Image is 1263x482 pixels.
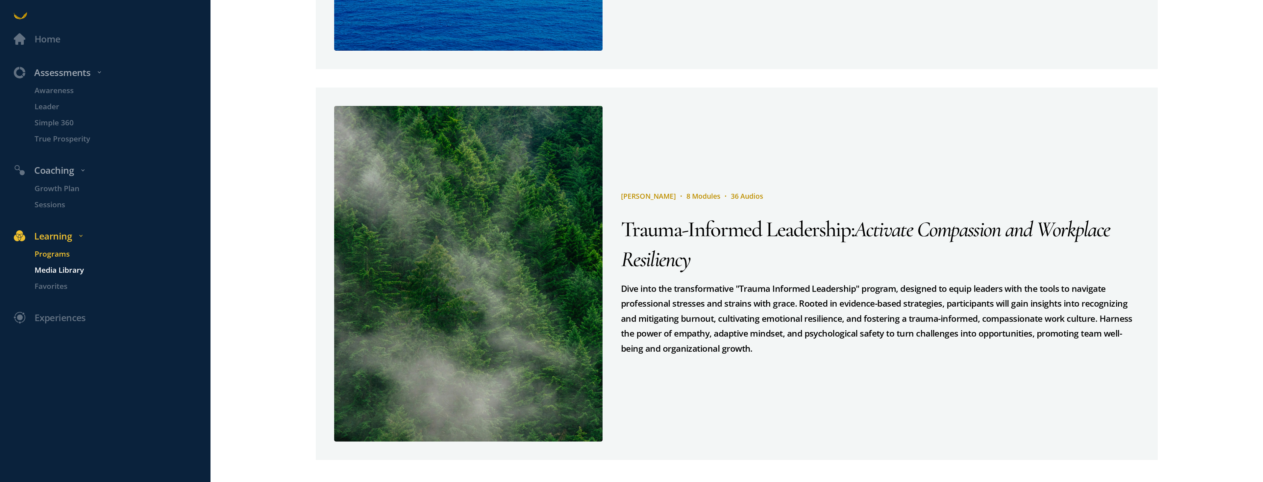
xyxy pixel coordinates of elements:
[7,163,215,178] div: Coaching
[686,191,720,201] span: 8 Modules
[21,85,210,96] a: Awareness
[21,183,210,194] a: Growth Plan
[621,191,676,201] span: [PERSON_NAME]
[621,215,1139,274] div: :
[21,117,210,128] a: Simple 360
[21,280,210,292] a: Favorites
[621,216,851,242] span: Trauma-Informed Leadership
[21,264,210,276] a: Media Library
[21,101,210,112] a: Leader
[7,65,215,80] div: Assessments
[35,199,208,210] p: Sessions
[21,133,210,144] a: True Prosperity
[731,191,763,201] span: 36 Audios
[35,280,208,292] p: Favorites
[35,85,208,96] p: Awareness
[35,101,208,112] p: Leader
[35,133,208,144] p: True Prosperity
[35,117,208,128] p: Simple 360
[21,248,210,260] a: Programs
[7,229,215,244] div: Learning
[35,32,61,47] div: Home
[35,248,208,260] p: Programs
[21,199,210,210] a: Sessions
[621,216,1110,272] span: Activate Compassion and Workplace Resiliency
[35,264,208,276] p: Media Library
[35,183,208,194] p: Growth Plan
[621,281,1139,356] div: Dive into the transformative "Trauma Informed Leadership" program, designed to equip leaders with...
[35,310,86,325] div: Experiences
